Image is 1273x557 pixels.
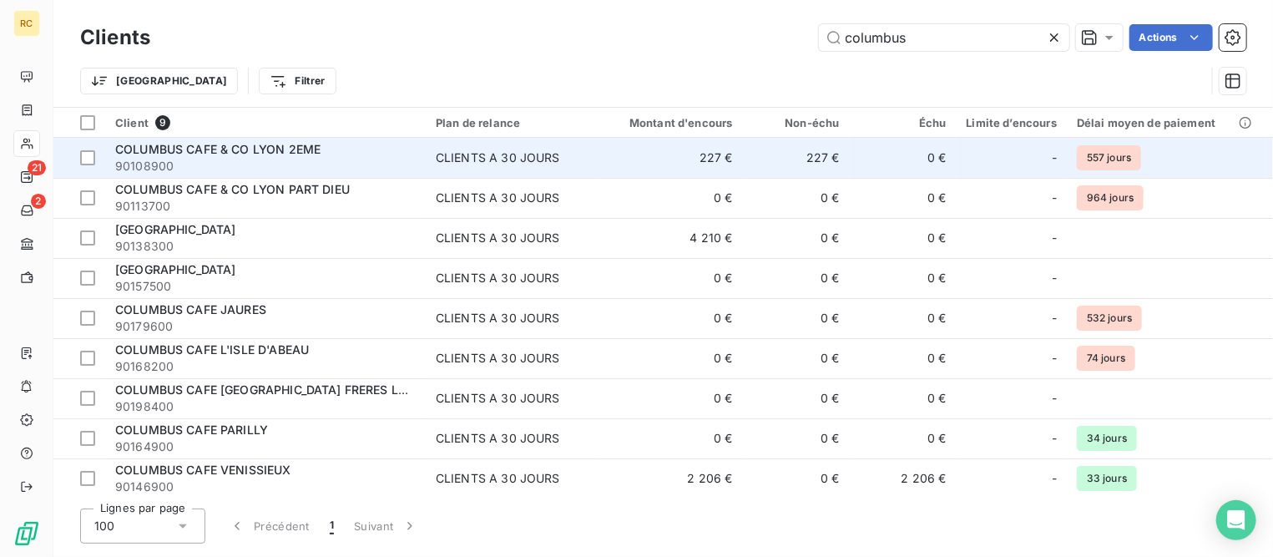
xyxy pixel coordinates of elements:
button: Suivant [344,509,428,544]
td: 0 € [743,258,850,298]
td: 0 € [743,378,850,418]
span: 90164900 [115,438,416,455]
span: 90146900 [115,479,416,495]
td: 0 € [743,298,850,338]
span: 90113700 [115,198,416,215]
div: Plan de relance [436,116,589,129]
span: 34 jours [1077,426,1137,451]
span: - [1052,310,1057,327]
span: 90138300 [115,238,416,255]
div: RC [13,10,40,37]
div: CLIENTS A 30 JOURS [436,310,560,327]
div: CLIENTS A 30 JOURS [436,470,560,487]
button: Filtrer [259,68,336,94]
input: Rechercher [819,24,1069,51]
td: 0 € [850,338,957,378]
td: 0 € [743,338,850,378]
span: - [1052,270,1057,286]
span: [GEOGRAPHIC_DATA] [115,262,236,276]
span: - [1052,149,1057,166]
span: COLUMBUS CAFE JAURES [115,302,266,316]
span: 21 [28,160,46,175]
td: 0 € [599,178,743,218]
span: COLUMBUS CAFE L'ISLE D'ABEAU [115,342,309,357]
button: 1 [320,509,344,544]
span: COLUMBUS CAFE & CO LYON PART DIEU [115,182,350,196]
span: 1 [330,518,334,534]
td: 2 206 € [599,458,743,499]
td: 0 € [743,418,850,458]
span: 74 jours [1077,346,1135,371]
div: CLIENTS A 30 JOURS [436,430,560,447]
div: CLIENTS A 30 JOURS [436,270,560,286]
span: 90157500 [115,278,416,295]
span: 557 jours [1077,145,1141,170]
td: 227 € [743,138,850,178]
span: 90198400 [115,398,416,415]
td: 0 € [850,298,957,338]
td: 0 € [850,418,957,458]
div: Open Intercom Messenger [1216,500,1256,540]
h3: Clients [80,23,150,53]
div: CLIENTS A 30 JOURS [436,390,560,407]
span: - [1052,430,1057,447]
span: 90168200 [115,358,416,375]
span: COLUMBUS CAFE [GEOGRAPHIC_DATA] FRERES LUMIERE [115,382,442,397]
td: 0 € [599,298,743,338]
div: Non-échu [753,116,840,129]
span: 964 jours [1077,185,1144,210]
span: - [1052,470,1057,487]
div: Échu [860,116,947,129]
div: CLIENTS A 30 JOURS [436,350,560,367]
td: 0 € [850,138,957,178]
button: Précédent [219,509,320,544]
div: CLIENTS A 30 JOURS [436,230,560,246]
div: CLIENTS A 30 JOURS [436,149,560,166]
span: 532 jours [1077,306,1142,331]
td: 227 € [599,138,743,178]
span: 90179600 [115,318,416,335]
td: 0 € [850,178,957,218]
td: 0 € [599,378,743,418]
td: 4 210 € [599,218,743,258]
span: [GEOGRAPHIC_DATA] [115,222,236,236]
span: 100 [94,518,114,534]
span: - [1052,230,1057,246]
span: COLUMBUS CAFE VENISSIEUX [115,463,291,477]
span: Client [115,116,149,129]
td: 0 € [599,258,743,298]
td: 0 € [743,178,850,218]
div: Délai moyen de paiement [1077,116,1255,129]
span: COLUMBUS CAFE & CO LYON 2EME [115,142,321,156]
div: CLIENTS A 30 JOURS [436,190,560,206]
td: 0 € [599,338,743,378]
span: 33 jours [1077,466,1137,491]
span: - [1052,190,1057,206]
span: - [1052,390,1057,407]
td: 0 € [743,458,850,499]
td: 2 206 € [850,458,957,499]
button: [GEOGRAPHIC_DATA] [80,68,238,94]
td: 0 € [850,258,957,298]
img: Logo LeanPay [13,520,40,547]
td: 0 € [743,218,850,258]
td: 0 € [850,218,957,258]
span: COLUMBUS CAFE PARILLY [115,423,268,437]
span: 2 [31,194,46,209]
td: 0 € [850,378,957,418]
div: Montant d'encours [609,116,733,129]
button: Actions [1129,24,1213,51]
span: - [1052,350,1057,367]
span: 9 [155,115,170,130]
div: Limite d’encours [967,116,1057,129]
td: 0 € [599,418,743,458]
span: 90108900 [115,158,416,175]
